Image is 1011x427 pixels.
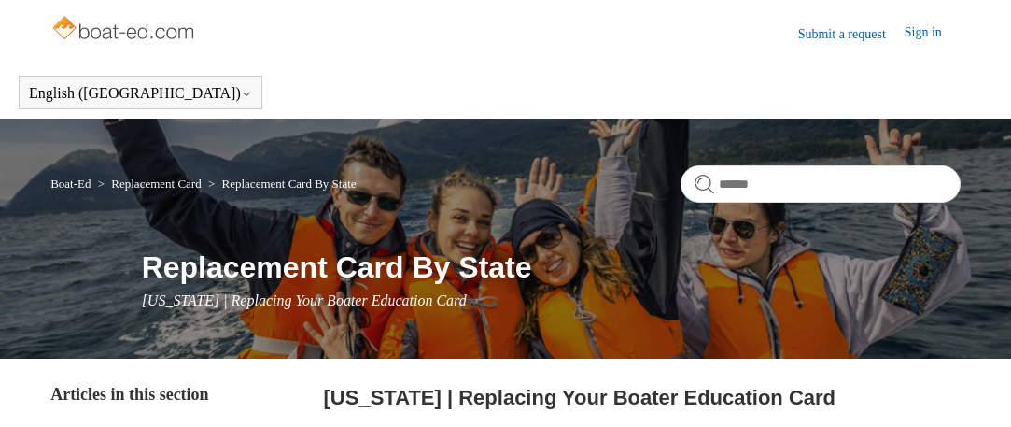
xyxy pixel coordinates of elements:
span: [US_STATE] | Replacing Your Boater Education Card [142,292,467,308]
a: Sign in [905,22,961,45]
button: English ([GEOGRAPHIC_DATA]) [29,85,252,102]
a: Boat-Ed [50,177,91,191]
li: Boat-Ed [50,177,94,191]
input: Search [681,165,961,203]
a: Replacement Card By State [222,177,357,191]
a: Replacement Card [111,177,201,191]
a: Submit a request [798,24,905,44]
li: Replacement Card [94,177,204,191]
li: Replacement Card By State [204,177,357,191]
h1: Replacement Card By State [142,245,961,290]
img: Boat-Ed Help Center home page [50,11,199,49]
span: Articles in this section [50,385,208,404]
h2: Washington | Replacing Your Boater Education Card [324,382,961,413]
